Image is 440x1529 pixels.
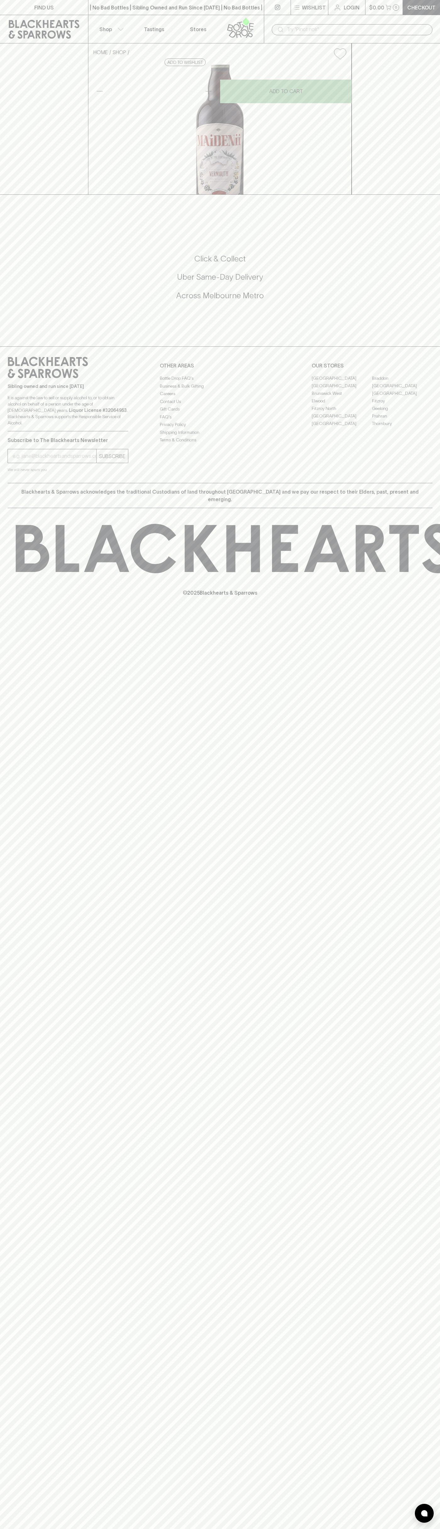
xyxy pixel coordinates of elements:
[372,420,432,427] a: Thornbury
[372,374,432,382] a: Braddon
[97,449,128,463] button: SUBSCRIBE
[34,4,54,11] p: FIND US
[88,64,351,194] img: 3410.png
[312,362,432,369] p: OUR STORES
[99,25,112,33] p: Shop
[312,382,372,389] a: [GEOGRAPHIC_DATA]
[164,59,206,66] button: Add to wishlist
[372,382,432,389] a: [GEOGRAPHIC_DATA]
[8,395,128,426] p: It is against the law to sell or supply alcohol to, or to obtain alcohol on behalf of a person un...
[269,87,303,95] p: ADD TO CART
[144,25,164,33] p: Tastings
[344,4,359,11] p: Login
[312,397,372,405] a: Elwood
[69,408,127,413] strong: Liquor License #32064953
[160,413,281,421] a: FAQ's
[312,405,372,412] a: Fitzroy North
[287,25,427,35] input: Try "Pinot noir"
[312,374,372,382] a: [GEOGRAPHIC_DATA]
[176,15,220,43] a: Stores
[312,412,372,420] a: [GEOGRAPHIC_DATA]
[220,80,352,103] button: ADD TO CART
[8,228,432,334] div: Call to action block
[312,389,372,397] a: Brunswick West
[160,382,281,390] a: Business & Bulk Gifting
[8,254,432,264] h5: Click & Collect
[331,46,349,62] button: Add to wishlist
[113,49,126,55] a: SHOP
[160,406,281,413] a: Gift Cards
[421,1510,427,1516] img: bubble-icon
[13,451,96,461] input: e.g. jane@blackheartsandsparrows.com.au
[372,412,432,420] a: Prahran
[190,25,206,33] p: Stores
[160,375,281,382] a: Bottle Drop FAQ's
[372,397,432,405] a: Fitzroy
[160,390,281,398] a: Careers
[8,436,128,444] p: Subscribe to The Blackhearts Newsletter
[160,398,281,405] a: Contact Us
[88,15,132,43] button: Shop
[312,420,372,427] a: [GEOGRAPHIC_DATA]
[302,4,326,11] p: Wishlist
[8,467,128,473] p: We will never spam you
[99,452,125,460] p: SUBSCRIBE
[407,4,436,11] p: Checkout
[93,49,108,55] a: HOME
[132,15,176,43] a: Tastings
[8,383,128,389] p: Sibling owned and run since [DATE]
[372,405,432,412] a: Geelong
[8,272,432,282] h5: Uber Same-Day Delivery
[8,290,432,301] h5: Across Melbourne Metro
[12,488,428,503] p: Blackhearts & Sparrows acknowledges the traditional Custodians of land throughout [GEOGRAPHIC_DAT...
[160,436,281,444] a: Terms & Conditions
[395,6,397,9] p: 0
[372,389,432,397] a: [GEOGRAPHIC_DATA]
[160,421,281,428] a: Privacy Policy
[160,428,281,436] a: Shipping Information
[369,4,384,11] p: $0.00
[160,362,281,369] p: OTHER AREAS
